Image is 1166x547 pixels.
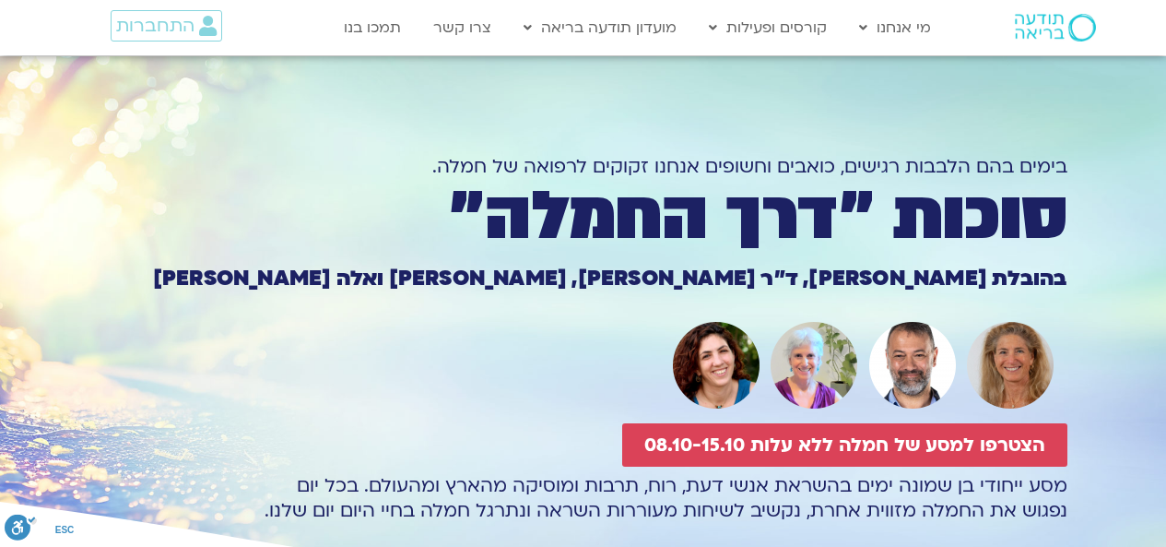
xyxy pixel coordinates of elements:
h1: סוכות ״דרך החמלה״ [100,185,1067,248]
a: תמכו בנו [335,10,410,45]
p: מסע ייחודי בן שמונה ימים בהשראת אנשי דעת, רוח, תרבות ומוסיקה מהארץ ומהעולם. בכל יום נפגוש את החמל... [100,473,1067,523]
h1: בימים בהם הלבבות רגישים, כואבים וחשופים אנחנו זקוקים לרפואה של חמלה. [100,154,1067,179]
span: התחברות [116,16,194,36]
a: מי אנחנו [850,10,940,45]
a: התחברות [111,10,222,42]
a: קורסים ופעילות [700,10,836,45]
a: מועדון תודעה בריאה [514,10,686,45]
span: הצטרפו למסע של חמלה ללא עלות 08.10-15.10 [644,434,1045,456]
h1: בהובלת [PERSON_NAME], ד״ר [PERSON_NAME], [PERSON_NAME] ואלה [PERSON_NAME] [100,268,1067,289]
a: הצטרפו למסע של חמלה ללא עלות 08.10-15.10 [622,423,1067,467]
img: תודעה בריאה [1015,14,1096,42]
a: צרו קשר [424,10,501,45]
